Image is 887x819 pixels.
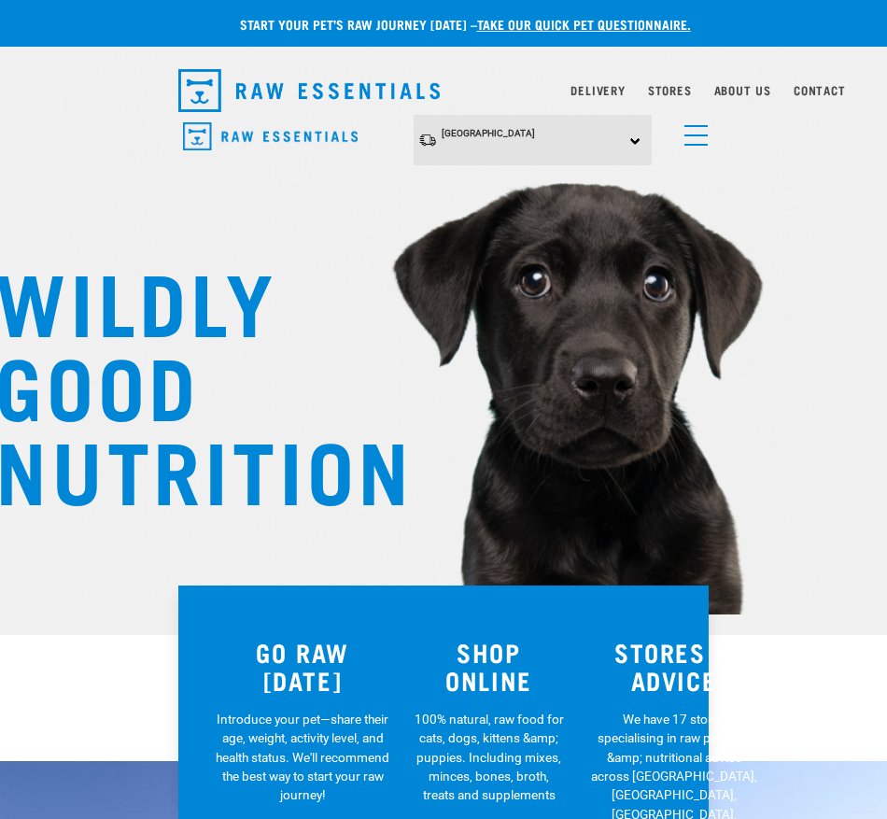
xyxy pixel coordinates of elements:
[418,133,437,148] img: van-moving.png
[216,710,389,805] p: Introduce your pet—share their age, weight, activity level, and health status. We'll recommend th...
[412,638,566,695] h3: SHOP ONLINE
[675,114,709,148] a: menu
[183,122,358,151] img: Raw Essentials Logo
[163,62,724,120] nav: dropdown navigation
[216,638,389,695] h3: GO RAW [DATE]
[570,87,625,93] a: Delivery
[648,87,692,93] a: Stores
[178,69,440,112] img: Raw Essentials Logo
[714,87,771,93] a: About Us
[442,128,535,138] span: [GEOGRAPHIC_DATA]
[477,21,691,27] a: take our quick pet questionnaire.
[588,638,759,695] h3: STORES & ADVICE
[412,710,566,805] p: 100% natural, raw food for cats, dogs, kittens &amp; puppies. Including mixes, minces, bones, bro...
[794,87,846,93] a: Contact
